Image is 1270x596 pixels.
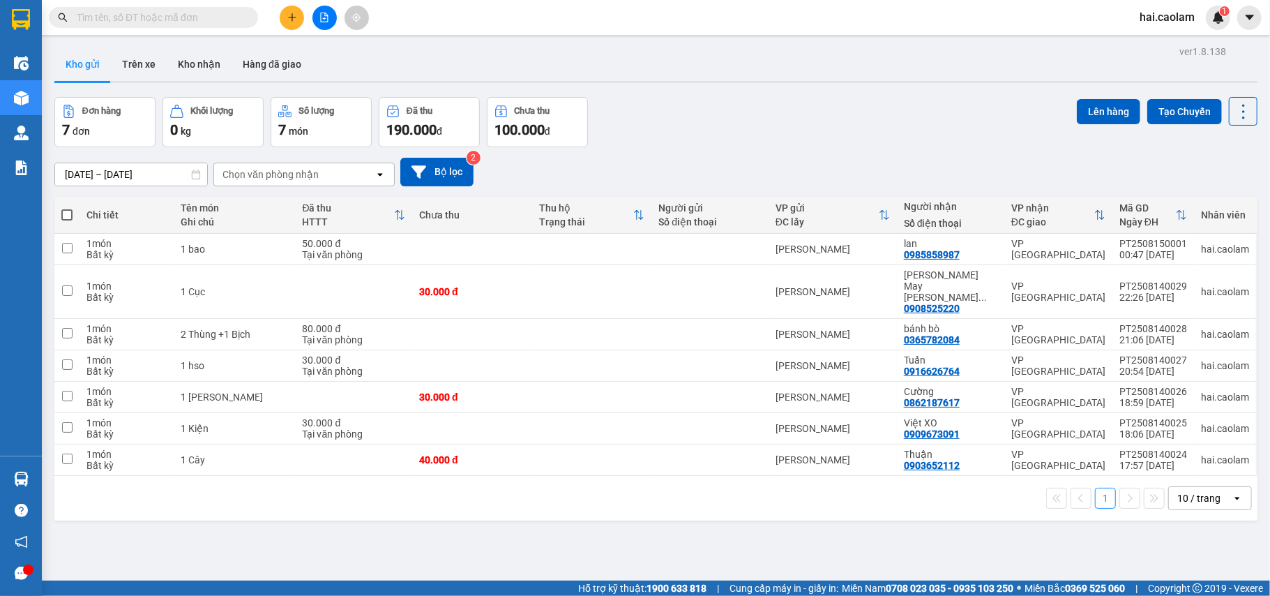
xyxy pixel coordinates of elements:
[1119,355,1187,366] div: PT2508140027
[1119,397,1187,408] div: 18:59 [DATE]
[86,397,167,408] div: Bất kỳ
[86,429,167,440] div: Bất kỳ
[1011,386,1105,408] div: VP [GEOGRAPHIC_DATA]
[1119,238,1187,249] div: PT2508150001
[1177,491,1220,505] div: 10 / trang
[904,218,997,229] div: Số điện thoại
[1011,417,1105,440] div: VP [GEOGRAPHIC_DATA]
[658,216,762,228] div: Số điện thoại
[776,360,890,371] div: [PERSON_NAME]
[904,397,960,408] div: 0862187617
[181,202,289,214] div: Tên món
[1232,493,1243,504] svg: open
[407,106,432,116] div: Đã thu
[15,504,28,517] span: question-circle
[1193,583,1202,593] span: copyright
[14,472,29,486] img: warehouse-icon
[1011,449,1105,471] div: VP [GEOGRAPHIC_DATA]
[1179,44,1226,59] div: ver 1.8.138
[271,97,372,147] button: Số lượng7món
[181,454,289,465] div: 1 Cây
[55,163,207,186] input: Select a date range.
[1119,417,1187,429] div: PT2508140025
[904,460,960,471] div: 0903652112
[86,209,167,221] div: Chi tiết
[86,238,167,249] div: 1 món
[319,13,329,22] span: file-add
[1119,323,1187,334] div: PT2508140028
[419,286,525,297] div: 30.000 đ
[86,323,167,334] div: 1 món
[181,216,289,228] div: Ghi chú
[167,47,232,81] button: Kho nhận
[494,121,545,138] span: 100.000
[539,202,634,214] div: Thu hộ
[12,9,30,30] img: logo-vxr
[1222,6,1227,16] span: 1
[1077,99,1140,124] button: Lên hàng
[181,360,289,371] div: 1 hso
[111,47,167,81] button: Trên xe
[904,323,997,334] div: bánh bò
[181,244,289,255] div: 1 bao
[298,106,334,116] div: Số lượng
[1112,197,1194,234] th: Toggle SortBy
[769,197,897,234] th: Toggle SortBy
[1119,386,1187,397] div: PT2508140026
[86,334,167,345] div: Bất kỳ
[302,334,405,345] div: Tại văn phòng
[15,535,28,549] span: notification
[302,249,405,260] div: Tại văn phòng
[312,6,337,30] button: file-add
[776,329,890,340] div: [PERSON_NAME]
[181,126,191,137] span: kg
[280,6,304,30] button: plus
[86,366,167,377] div: Bất kỳ
[351,13,361,22] span: aim
[545,126,550,137] span: đ
[717,581,719,596] span: |
[1119,366,1187,377] div: 20:54 [DATE]
[14,126,29,140] img: warehouse-icon
[379,97,480,147] button: Đã thu190.000đ
[1135,581,1137,596] span: |
[1201,286,1249,297] div: hai.caolam
[181,329,289,340] div: 2 Thùng +1 Bịch
[532,197,652,234] th: Toggle SortBy
[776,286,890,297] div: [PERSON_NAME]
[1011,202,1094,214] div: VP nhận
[776,392,890,403] div: [PERSON_NAME]
[776,454,890,465] div: [PERSON_NAME]
[647,583,706,594] strong: 1900 633 818
[15,567,28,580] span: message
[162,97,264,147] button: Khối lượng0kg
[77,10,241,25] input: Tìm tên, số ĐT hoặc mã đơn
[487,97,588,147] button: Chưa thu100.000đ
[86,417,167,429] div: 1 món
[904,366,960,377] div: 0916626764
[14,56,29,70] img: warehouse-icon
[1011,355,1105,377] div: VP [GEOGRAPHIC_DATA]
[978,292,987,303] span: ...
[1201,244,1249,255] div: hai.caolam
[904,249,960,260] div: 0985858987
[54,47,111,81] button: Kho gửi
[1201,392,1249,403] div: hai.caolam
[302,202,394,214] div: Đã thu
[904,334,960,345] div: 0365782084
[1201,423,1249,434] div: hai.caolam
[1212,11,1225,24] img: icon-new-feature
[1128,8,1206,26] span: hai.caolam
[86,292,167,303] div: Bất kỳ
[776,202,879,214] div: VP gửi
[419,454,525,465] div: 40.000 đ
[730,581,838,596] span: Cung cấp máy in - giấy in:
[515,106,550,116] div: Chưa thu
[1025,581,1125,596] span: Miền Bắc
[1237,6,1262,30] button: caret-down
[776,423,890,434] div: [PERSON_NAME]
[302,238,405,249] div: 50.000 đ
[86,386,167,397] div: 1 món
[1201,209,1249,221] div: Nhân viên
[1119,281,1187,292] div: PT2508140029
